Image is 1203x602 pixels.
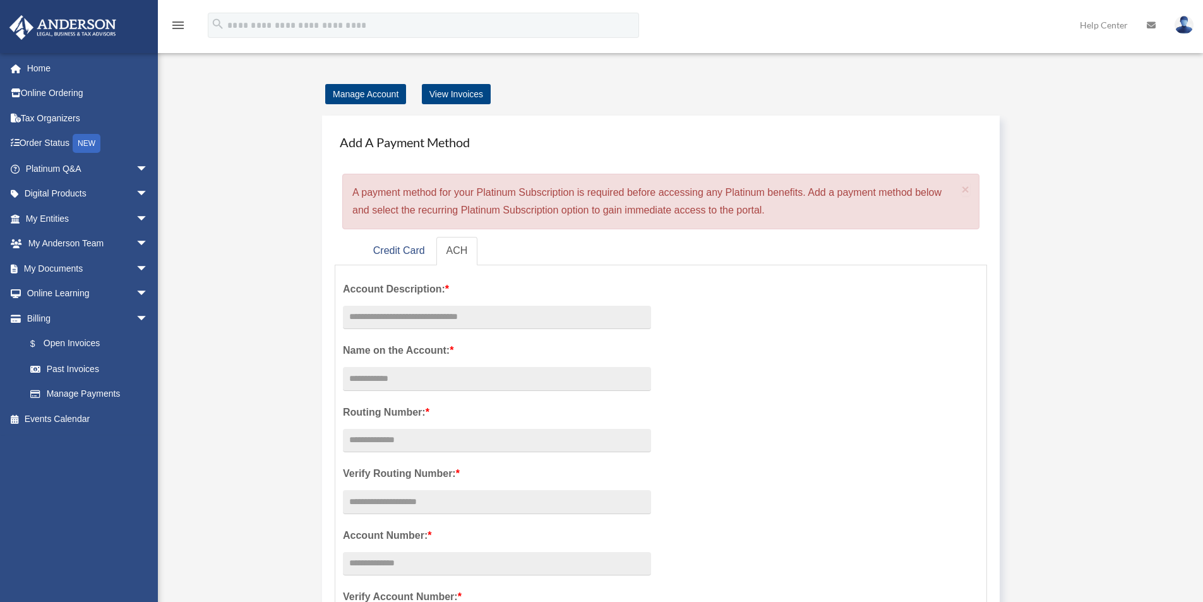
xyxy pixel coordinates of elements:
[136,281,161,307] span: arrow_drop_down
[962,182,970,196] span: ×
[9,56,167,81] a: Home
[136,181,161,207] span: arrow_drop_down
[343,342,651,359] label: Name on the Account:
[343,527,651,545] label: Account Number:
[342,174,979,229] div: A payment method for your Platinum Subscription is required before accessing any Platinum benefit...
[422,84,491,104] a: View Invoices
[1175,16,1194,34] img: User Pic
[18,331,167,357] a: $Open Invoices
[136,206,161,232] span: arrow_drop_down
[9,406,167,431] a: Events Calendar
[171,22,186,33] a: menu
[335,128,987,156] h4: Add A Payment Method
[9,81,167,106] a: Online Ordering
[37,336,44,352] span: $
[136,156,161,182] span: arrow_drop_down
[9,306,167,331] a: Billingarrow_drop_down
[136,256,161,282] span: arrow_drop_down
[136,306,161,332] span: arrow_drop_down
[18,382,161,407] a: Manage Payments
[171,18,186,33] i: menu
[343,280,651,298] label: Account Description:
[962,183,970,196] button: Close
[436,237,478,265] a: ACH
[73,134,100,153] div: NEW
[9,281,167,306] a: Online Learningarrow_drop_down
[18,356,167,382] a: Past Invoices
[6,15,120,40] img: Anderson Advisors Platinum Portal
[211,17,225,31] i: search
[9,256,167,281] a: My Documentsarrow_drop_down
[9,206,167,231] a: My Entitiesarrow_drop_down
[9,131,167,157] a: Order StatusNEW
[343,404,651,421] label: Routing Number:
[136,231,161,257] span: arrow_drop_down
[363,237,435,265] a: Credit Card
[9,105,167,131] a: Tax Organizers
[343,465,651,483] label: Verify Routing Number:
[9,231,167,256] a: My Anderson Teamarrow_drop_down
[9,156,167,181] a: Platinum Q&Aarrow_drop_down
[9,181,167,207] a: Digital Productsarrow_drop_down
[325,84,406,104] a: Manage Account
